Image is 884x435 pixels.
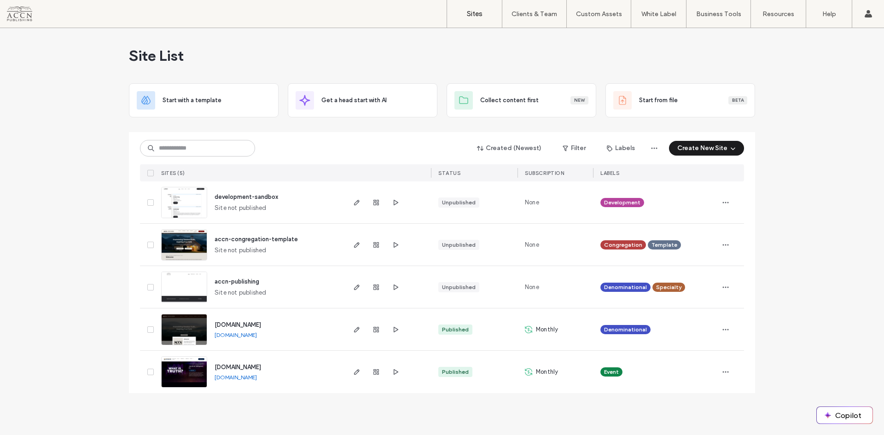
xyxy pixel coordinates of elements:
[215,321,261,328] a: [DOMAIN_NAME]
[605,83,755,117] div: Start from fileBeta
[525,198,539,207] span: None
[129,83,279,117] div: Start with a template
[641,10,676,18] label: White Label
[536,325,558,334] span: Monthly
[604,198,640,207] span: Development
[215,193,278,200] a: development-sandbox
[762,10,794,18] label: Resources
[480,96,539,105] span: Collect content first
[442,198,476,207] div: Unpublished
[817,407,872,423] button: Copilot
[469,141,550,156] button: Created (Newest)
[467,10,483,18] label: Sites
[512,10,557,18] label: Clients & Team
[599,141,643,156] button: Labels
[604,241,642,249] span: Congregation
[822,10,836,18] label: Help
[215,374,257,381] a: [DOMAIN_NAME]
[215,288,267,297] span: Site not published
[728,96,747,104] div: Beta
[161,170,185,176] span: SITES (5)
[536,367,558,377] span: Monthly
[553,141,595,156] button: Filter
[215,246,267,255] span: Site not published
[129,46,184,65] span: Site List
[570,96,588,104] div: New
[600,170,619,176] span: LABELS
[604,368,619,376] span: Event
[321,96,387,105] span: Get a head start with AI
[163,96,221,105] span: Start with a template
[669,141,744,156] button: Create New Site
[438,170,460,176] span: STATUS
[525,170,564,176] span: SUBSCRIPTION
[215,331,257,338] a: [DOMAIN_NAME]
[288,83,437,117] div: Get a head start with AI
[442,283,476,291] div: Unpublished
[215,278,259,285] a: accn-publishing
[442,325,469,334] div: Published
[215,236,298,243] a: accn-congregation-template
[215,203,267,213] span: Site not published
[651,241,677,249] span: Template
[525,240,539,249] span: None
[442,241,476,249] div: Unpublished
[447,83,596,117] div: Collect content firstNew
[604,283,647,291] span: Denominational
[442,368,469,376] div: Published
[656,283,681,291] span: Specialty
[525,283,539,292] span: None
[604,325,647,334] span: Denominational
[639,96,678,105] span: Start from file
[576,10,622,18] label: Custom Assets
[696,10,741,18] label: Business Tools
[215,364,261,371] a: [DOMAIN_NAME]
